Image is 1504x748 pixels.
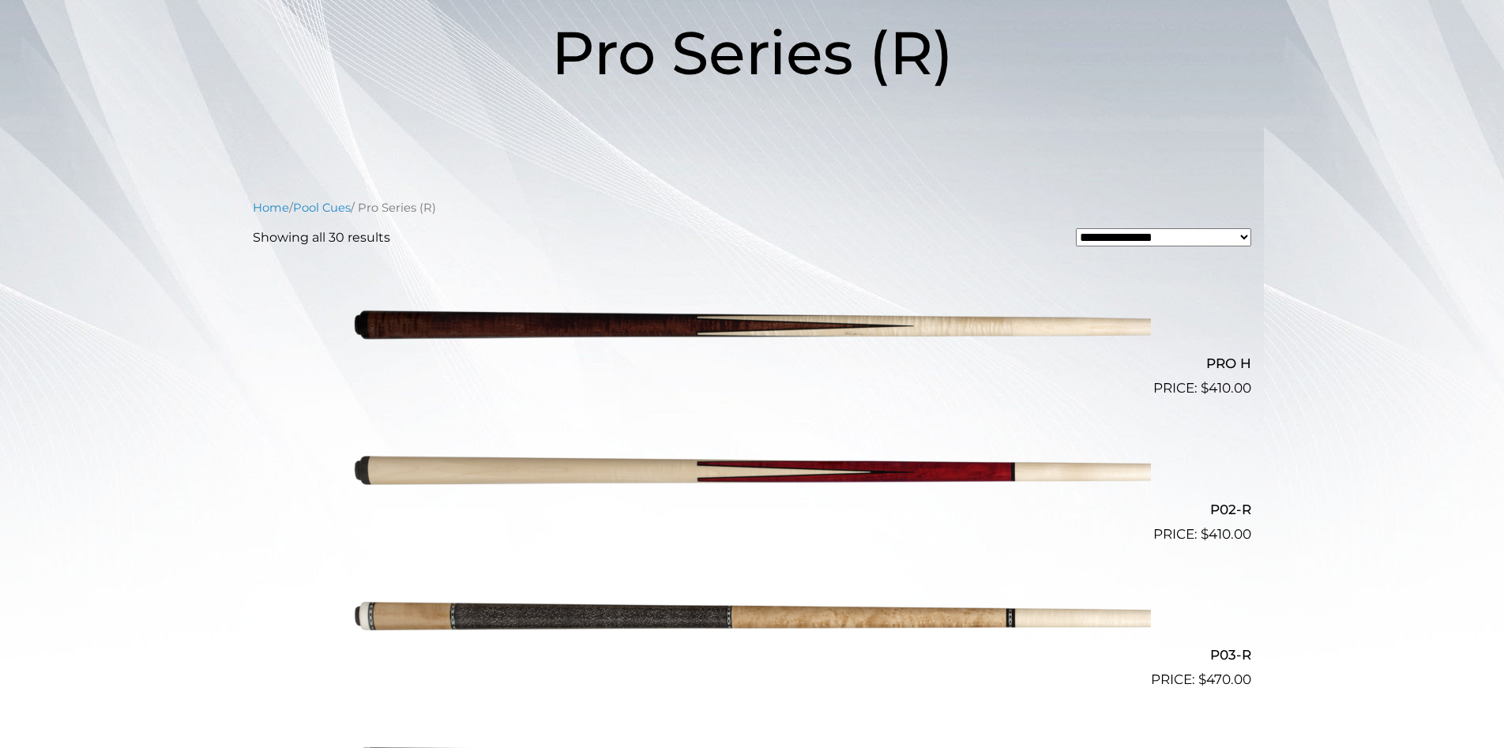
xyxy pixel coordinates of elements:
h2: P02-R [253,494,1251,524]
a: PRO H $410.00 [253,260,1251,399]
span: $ [1201,380,1209,396]
h2: PRO H [253,349,1251,378]
span: $ [1201,526,1209,542]
span: Pro Series (R) [551,16,953,89]
img: PRO H [353,260,1151,393]
a: Home [253,201,289,215]
img: P02-R [353,405,1151,538]
p: Showing all 30 results [253,228,390,247]
a: P02-R $410.00 [253,405,1251,544]
span: $ [1198,671,1206,687]
a: Pool Cues [293,201,351,215]
img: P03-R [353,551,1151,684]
bdi: 470.00 [1198,671,1251,687]
h2: P03-R [253,641,1251,670]
bdi: 410.00 [1201,380,1251,396]
bdi: 410.00 [1201,526,1251,542]
select: Shop order [1076,228,1251,246]
nav: Breadcrumb [253,199,1251,216]
a: P03-R $470.00 [253,551,1251,690]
